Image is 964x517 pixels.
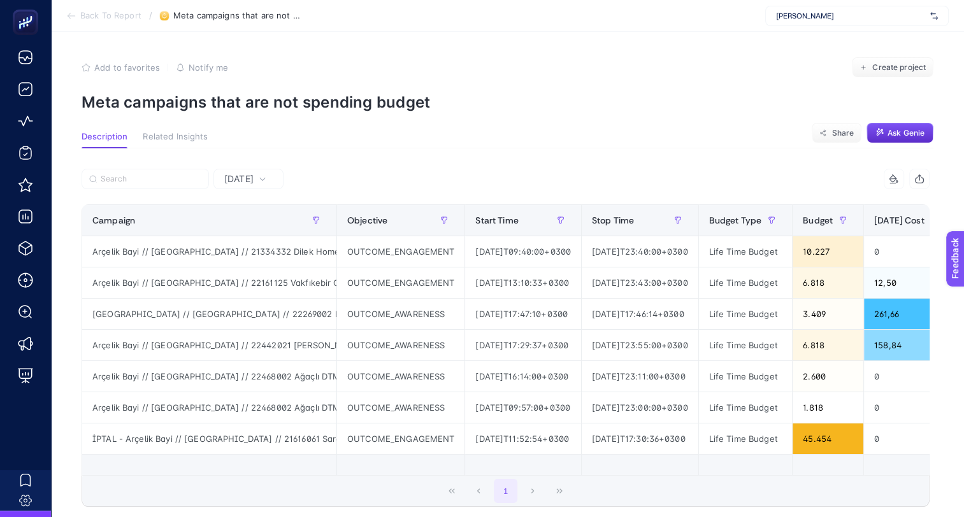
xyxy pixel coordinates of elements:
[465,330,581,360] div: [DATE]T17:29:37+0300
[793,361,863,392] div: 2.600
[143,132,208,148] button: Related Insights
[582,392,698,423] div: [DATE]T23:00:00+0300
[864,361,955,392] div: 0
[143,132,208,142] span: Related Insights
[831,128,854,138] span: Share
[864,392,955,423] div: 0
[337,267,464,298] div: OUTCOME_ENGAGEMENT
[173,11,301,21] span: Meta campaigns that are not spending budget
[852,57,933,78] button: Create project
[82,236,336,267] div: Arçelik Bayi // [GEOGRAPHIC_DATA] // 21334332 Dilek Home Arçelik - ID // [GEOGRAPHIC_DATA] & Trak...
[864,330,955,360] div: 158,84
[592,215,634,225] span: Stop Time
[337,236,464,267] div: OUTCOME_ENGAGEMENT
[776,11,925,21] span: [PERSON_NAME]
[82,361,336,392] div: Arçelik Bayi // [GEOGRAPHIC_DATA] // 22468002 Ağaçlı DTM Arçelik - [GEOGRAPHIC_DATA] ÇYK ([GEOGRA...
[864,267,955,298] div: 12,50
[699,392,793,423] div: Life Time Budget
[793,299,863,329] div: 3.409
[793,267,863,298] div: 6.818
[872,62,926,73] span: Create project
[494,479,518,503] button: 1
[176,62,228,73] button: Notify me
[337,299,464,329] div: OUTCOME_AWARENESS
[8,4,48,14] span: Feedback
[465,299,581,329] div: [DATE]T17:47:10+0300
[465,392,581,423] div: [DATE]T09:57:00+0300
[709,215,762,225] span: Budget Type
[867,123,933,143] button: Ask Genie
[337,423,464,454] div: OUTCOME_ENGAGEMENT
[82,132,127,148] button: Description
[864,423,955,454] div: 0
[189,62,228,73] span: Notify me
[347,215,387,225] span: Objective
[793,330,863,360] div: 6.818
[699,299,793,329] div: Life Time Budget
[82,423,336,454] div: İPTAL - Arçelik Bayi // [GEOGRAPHIC_DATA] // 21616061 Saral Kardeşler Arçelik - [GEOGRAPHIC_DATA]...
[864,299,955,329] div: 261,66
[582,361,698,392] div: [DATE]T23:11:00+0300
[582,299,698,329] div: [DATE]T17:46:14+0300
[812,123,861,143] button: Share
[82,299,336,329] div: [GEOGRAPHIC_DATA] // [GEOGRAPHIC_DATA] // 22269002 Bayhanlar Arçelik - ÇYK // [GEOGRAPHIC_DATA] -...
[699,361,793,392] div: Life Time Budget
[82,93,933,111] p: Meta campaigns that are not spending budget
[337,330,464,360] div: OUTCOME_AWARENESS
[793,392,863,423] div: 1.818
[793,423,863,454] div: 45.454
[82,392,336,423] div: Arçelik Bayi // [GEOGRAPHIC_DATA] // 22468002 Ağaçlı DTM Arçelik - [GEOGRAPHIC_DATA] ÇYK ([GEOGRA...
[582,267,698,298] div: [DATE]T23:43:00+0300
[699,236,793,267] div: Life Time Budget
[699,330,793,360] div: Life Time Budget
[699,423,793,454] div: Life Time Budget
[149,10,152,20] span: /
[465,423,581,454] div: [DATE]T11:52:54+0300
[82,132,127,142] span: Description
[888,128,924,138] span: Ask Genie
[82,267,336,298] div: Arçelik Bayi // [GEOGRAPHIC_DATA] // 22161125 Vakfıkebir Güven Elektrikli - ÇYK // [GEOGRAPHIC_DA...
[92,215,135,225] span: Campaign
[793,236,863,267] div: 10.227
[582,236,698,267] div: [DATE]T23:40:00+0300
[465,361,581,392] div: [DATE]T16:14:00+0300
[82,330,336,360] div: Arçelik Bayi // [GEOGRAPHIC_DATA] // 22442021 [PERSON_NAME] DTM Arçelik - // [GEOGRAPHIC_DATA] Bö...
[930,10,938,22] img: svg%3e
[101,174,201,184] input: Search
[465,236,581,267] div: [DATE]T09:40:00+0300
[337,361,464,392] div: OUTCOME_AWARENESS
[874,215,924,225] span: [DATE] Cost
[475,215,518,225] span: Start Time
[465,267,581,298] div: [DATE]T13:10:33+0300
[82,62,160,73] button: Add to favorites
[94,62,160,73] span: Add to favorites
[582,423,698,454] div: [DATE]T17:30:36+0300
[864,236,955,267] div: 0
[80,11,141,21] span: Back To Report
[699,267,793,298] div: Life Time Budget
[582,330,698,360] div: [DATE]T23:55:00+0300
[803,215,833,225] span: Budget
[224,173,254,185] span: [DATE]
[337,392,464,423] div: OUTCOME_AWARENESS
